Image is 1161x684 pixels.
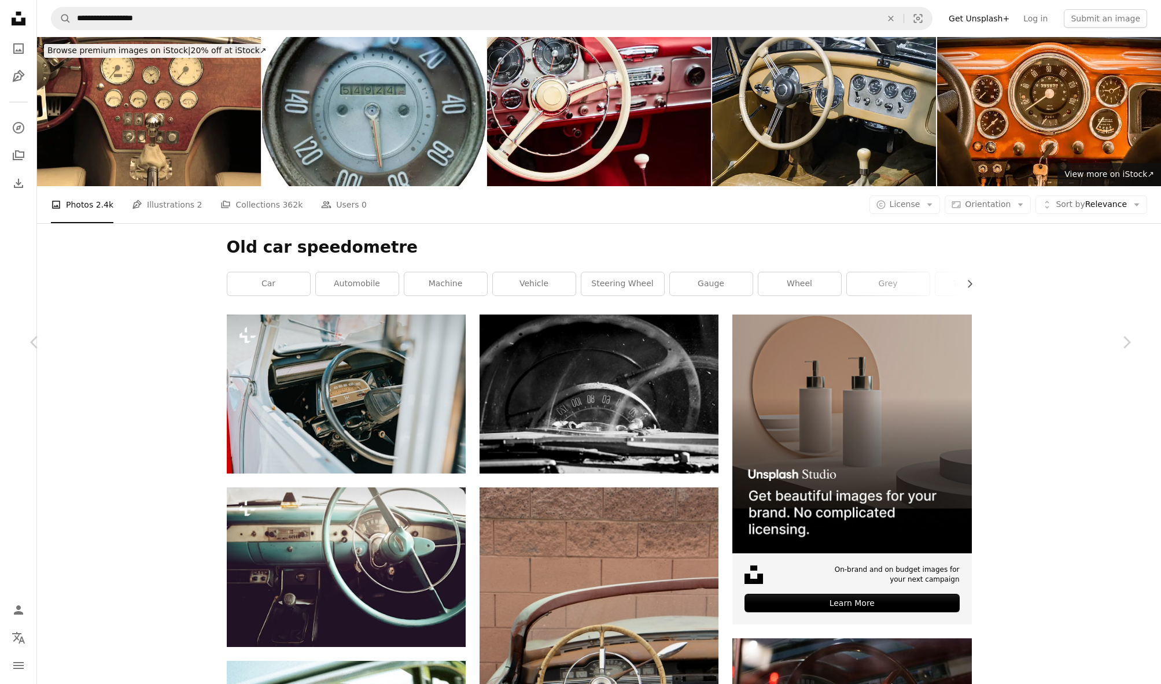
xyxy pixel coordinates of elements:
[493,272,576,295] a: vehicle
[904,8,932,29] button: Visual search
[890,199,920,209] span: License
[227,315,466,474] img: the interior of a car with a steering wheel and dashboard
[47,46,190,55] span: Browse premium images on iStock |
[51,8,71,29] button: Search Unsplash
[7,65,30,88] a: Illustrations
[847,272,930,295] a: grey
[227,237,972,258] h1: Old car speedometre
[7,144,30,167] a: Collections
[7,654,30,677] button: Menu
[935,272,1018,295] a: tachometer
[744,565,763,584] img: file-1631678316303-ed18b8b5cb9cimage
[7,37,30,60] a: Photos
[959,272,972,295] button: scroll list to the right
[47,46,267,55] span: 20% off at iStock ↗
[7,172,30,195] a: Download History
[480,315,718,474] img: Old car's speedometer and steering wheel are visible.
[316,272,399,295] a: automobile
[132,186,202,223] a: Illustrations 2
[758,272,841,295] a: wheel
[744,594,959,612] div: Learn More
[878,8,904,29] button: Clear
[7,598,30,622] a: Log in / Sign up
[1016,9,1055,28] a: Log in
[945,195,1031,214] button: Orientation
[712,37,936,186] img: Interior of a classic sports car with a three-spoke steering wheel, analog dials, and a manual ge...
[937,37,1161,186] img: Car dashboard with large speedometer
[869,195,941,214] button: License
[1035,195,1147,214] button: Sort byRelevance
[1064,169,1154,179] span: View more on iStock ↗
[7,626,30,649] button: Language
[362,198,367,211] span: 0
[227,562,466,572] a: Classic car - vehicle interior of vintage car
[487,37,711,186] img: Close-Up Of Steering Wheel In Vintage Car
[1057,163,1161,186] a: View more on iStock↗
[670,272,753,295] a: gauge
[828,565,959,585] span: On-brand and on budget images for your next campaign
[965,199,1011,209] span: Orientation
[732,315,971,624] a: On-brand and on budget images for your next campaignLearn More
[51,7,933,30] form: Find visuals sitewide
[404,272,487,295] a: machine
[1056,199,1127,210] span: Relevance
[197,198,202,211] span: 2
[37,37,261,186] img: Dashboard and steering wheel of collectors car
[37,37,277,65] a: Browse premium images on iStock|20% off at iStock↗
[227,272,310,295] a: car
[321,186,367,223] a: Users 0
[1092,287,1161,398] a: Next
[1056,199,1085,209] span: Sort by
[480,661,718,672] a: the interior of an old car with a steering wheel
[732,315,971,553] img: file-1715714113747-b8b0561c490eimage
[220,186,303,223] a: Collections 362k
[262,37,486,186] img: old retro speedometer from car, vintage mechanical speedometer on white isolated background
[1064,9,1147,28] button: Submit an image
[480,389,718,399] a: Old car's speedometer and steering wheel are visible.
[942,9,1016,28] a: Get Unsplash+
[581,272,664,295] a: steering wheel
[282,198,303,211] span: 362k
[7,116,30,139] a: Explore
[227,389,466,399] a: the interior of a car with a steering wheel and dashboard
[227,487,466,647] img: Classic car - vehicle interior of vintage car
